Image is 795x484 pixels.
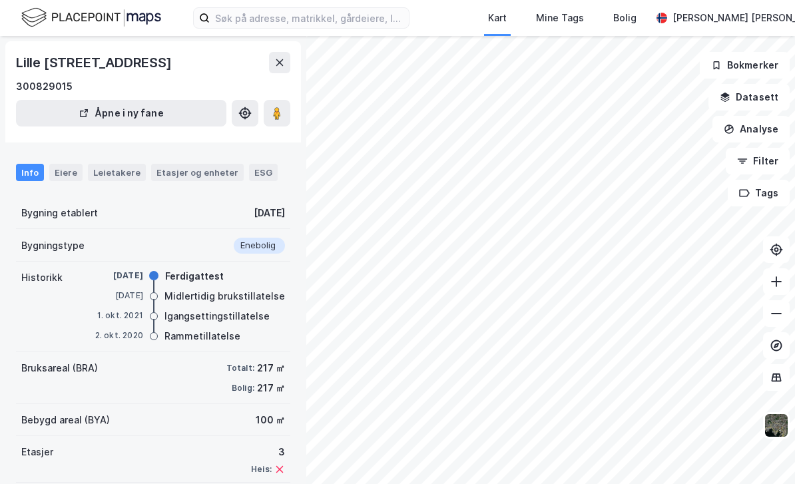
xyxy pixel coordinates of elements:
div: Ferdigattest [165,268,224,284]
div: Etasjer [21,444,53,460]
div: Leietakere [88,164,146,181]
div: Etasjer og enheter [156,166,238,178]
input: Søk på adresse, matrikkel, gårdeiere, leietakere eller personer [210,8,409,28]
div: Midlertidig brukstillatelse [164,288,285,304]
div: [DATE] [90,270,143,282]
div: Igangsettingstillatelse [164,308,270,324]
div: Info [16,164,44,181]
div: 100 ㎡ [256,412,285,428]
div: Kontrollprogram for chat [728,420,795,484]
div: Heis: [251,464,272,475]
div: Historikk [21,270,63,286]
div: Lille [STREET_ADDRESS] [16,52,174,73]
div: 217 ㎡ [257,380,285,396]
div: Bolig [613,10,637,26]
div: Totalt: [226,363,254,373]
div: Bygning etablert [21,205,98,221]
img: logo.f888ab2527a4732fd821a326f86c7f29.svg [21,6,161,29]
button: Analyse [712,116,790,142]
iframe: Chat Widget [728,420,795,484]
div: Bebygd areal (BYA) [21,412,110,428]
button: Åpne i ny fane [16,100,226,126]
div: Bolig: [232,383,254,393]
button: Tags [728,180,790,206]
div: [DATE] [90,290,143,302]
div: Kart [488,10,507,26]
button: Bokmerker [700,52,790,79]
div: 2. okt. 2020 [90,330,143,342]
div: Bygningstype [21,238,85,254]
div: 1. okt. 2021 [90,310,143,322]
div: Eiere [49,164,83,181]
div: Rammetillatelse [164,328,240,344]
button: Datasett [708,84,790,111]
button: Filter [726,148,790,174]
div: Bruksareal (BRA) [21,360,98,376]
div: 3 [251,444,285,460]
div: [DATE] [254,205,285,221]
img: 9k= [764,413,789,438]
div: ESG [249,164,278,181]
div: 300829015 [16,79,73,95]
div: 217 ㎡ [257,360,285,376]
div: Mine Tags [536,10,584,26]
